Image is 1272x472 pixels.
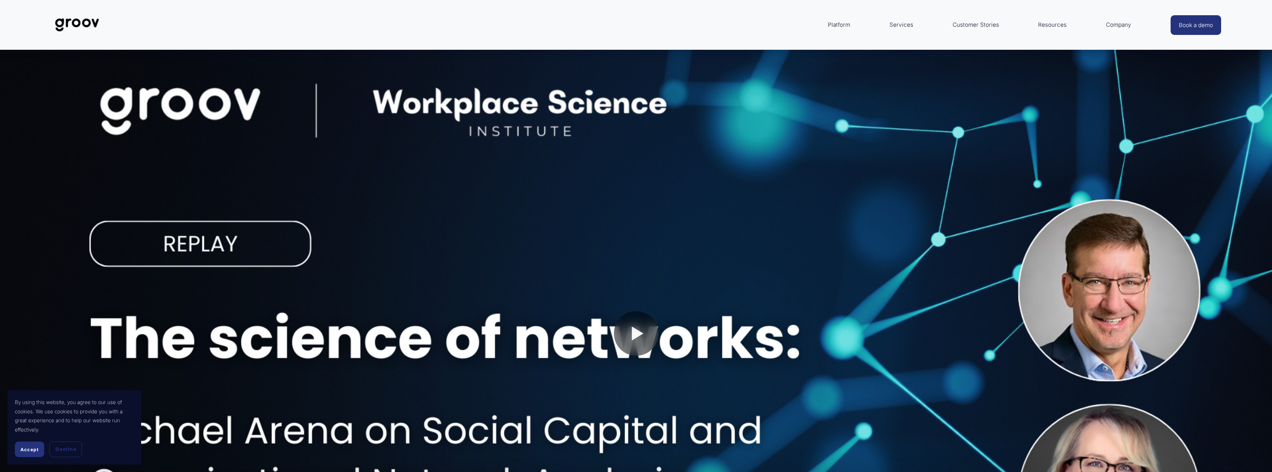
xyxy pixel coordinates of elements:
[824,16,854,34] a: folder dropdown
[1102,16,1135,34] a: folder dropdown
[1034,16,1070,34] a: folder dropdown
[1106,20,1131,30] span: Company
[828,20,850,30] span: Platform
[15,442,44,457] button: Accept
[1171,15,1221,35] a: Book a demo
[886,16,917,34] a: Services
[949,16,1003,34] a: Customer Stories
[7,390,141,465] section: Cookie banner
[1038,20,1067,30] span: Resources
[15,398,134,434] p: By using this website, you agree to our use of cookies. We use cookies to provide you with a grea...
[20,447,39,452] span: Accept
[55,446,76,453] span: Decline
[49,442,82,457] button: Decline
[51,13,103,37] img: Groov | Workplace Science Platform | Unlock Performance | Drive Results
[614,311,658,356] button: Play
